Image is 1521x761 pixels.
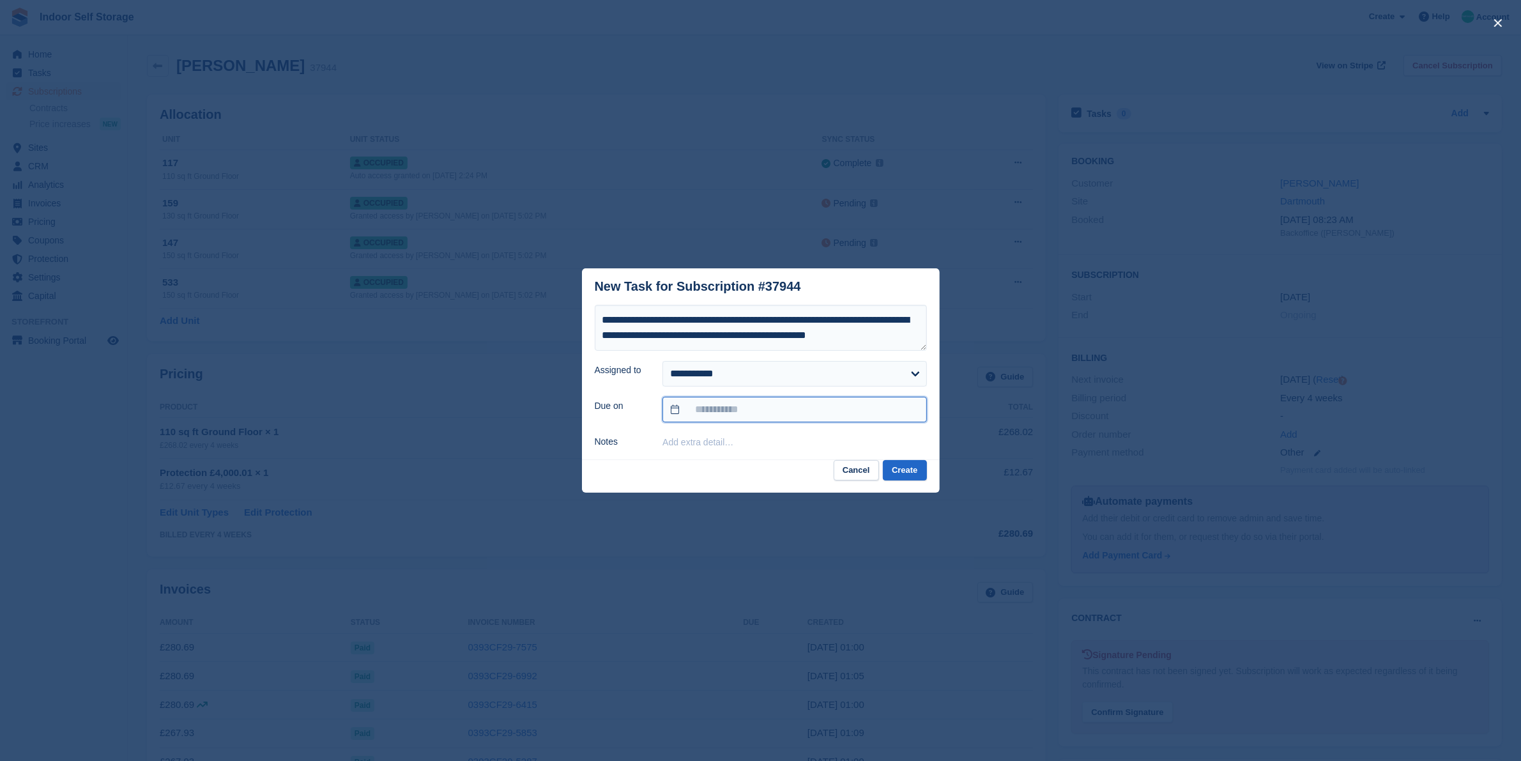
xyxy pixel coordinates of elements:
[883,460,926,481] button: Create
[595,435,648,449] label: Notes
[595,399,648,413] label: Due on
[595,364,648,377] label: Assigned to
[662,437,733,447] button: Add extra detail…
[834,460,879,481] button: Cancel
[595,279,801,294] div: New Task for Subscription #37944
[1488,13,1508,33] button: close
